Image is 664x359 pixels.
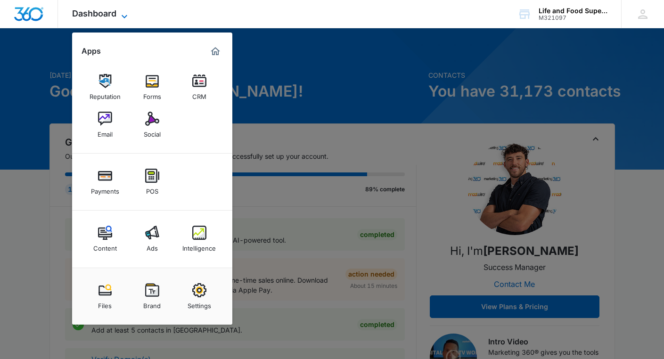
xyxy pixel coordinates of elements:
[188,297,211,310] div: Settings
[181,278,217,314] a: Settings
[143,297,161,310] div: Brand
[147,240,158,252] div: Ads
[72,8,116,18] span: Dashboard
[192,88,206,100] div: CRM
[91,183,119,195] div: Payments
[146,183,158,195] div: POS
[539,15,607,21] div: account id
[134,221,170,257] a: Ads
[82,47,101,56] h2: Apps
[134,69,170,105] a: Forms
[181,221,217,257] a: Intelligence
[87,107,123,143] a: Email
[90,88,121,100] div: Reputation
[87,221,123,257] a: Content
[143,88,161,100] div: Forms
[134,278,170,314] a: Brand
[98,126,113,138] div: Email
[181,69,217,105] a: CRM
[208,44,223,59] a: Marketing 360® Dashboard
[539,7,607,15] div: account name
[134,107,170,143] a: Social
[87,69,123,105] a: Reputation
[144,126,161,138] div: Social
[87,278,123,314] a: Files
[93,240,117,252] div: Content
[134,164,170,200] a: POS
[87,164,123,200] a: Payments
[98,297,112,310] div: Files
[182,240,216,252] div: Intelligence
